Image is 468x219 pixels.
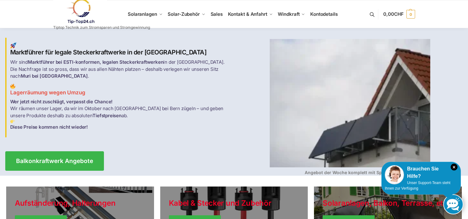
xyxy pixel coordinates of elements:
[10,84,15,89] img: Balkon-Terrassen-Kraftwerke 2
[21,73,88,79] strong: Muri bei [GEOGRAPHIC_DATA]
[228,11,267,17] span: Kontakt & Anfahrt
[270,39,430,167] img: Balkon-Terrassen-Kraftwerke 4
[383,11,403,17] span: 0,00
[308,0,340,28] a: Kontodetails
[165,0,208,28] a: Solar-Zubehör
[305,170,395,175] strong: Angebot der Woche komplett mit Speicher
[385,181,450,191] span: Unser Support-Team steht Ihnen zur Verfügung
[275,0,308,28] a: Windkraft
[310,11,338,17] span: Kontodetails
[16,158,93,164] span: Balkonkraftwerk Angebote
[10,98,230,131] p: Wir räumen unser Lager, da wir im Oktober nach [GEOGRAPHIC_DATA] bei Bern zügeln – und geben unse...
[92,113,121,118] strong: Tiefstpreisen
[53,26,150,29] p: Tiptop Technik zum Stromsparen und Stromgewinnung
[385,165,404,184] img: Customer service
[211,11,223,17] span: Sales
[10,59,230,80] p: Wir sind in der [GEOGRAPHIC_DATA]. Die Nachfrage ist so gross, dass wir aus allen Nähten platzen ...
[208,0,225,28] a: Sales
[10,119,15,124] img: Balkon-Terrassen-Kraftwerke 3
[406,10,415,19] span: 0
[278,11,299,17] span: Windkraft
[10,124,88,130] strong: Diese Preise kommen nicht wieder!
[10,42,230,56] h2: Marktführer für legale Steckerkraftwerke in der [GEOGRAPHIC_DATA]
[451,164,457,170] i: Schließen
[383,5,415,24] a: 0,00CHF 0
[5,151,104,171] a: Balkonkraftwerk Angebote
[10,42,16,49] img: Balkon-Terrassen-Kraftwerke 1
[10,84,230,97] h3: Lagerräumung wegen Umzug
[168,11,200,17] span: Solar-Zubehör
[10,99,113,105] strong: Wer jetzt nicht zuschlägt, verpasst die Chance!
[28,59,163,65] strong: Marktführer bei ESTI-konformen, legalen Steckerkraftwerken
[225,0,275,28] a: Kontakt & Anfahrt
[385,165,457,180] div: Brauchen Sie Hilfe?
[394,11,404,17] span: CHF
[128,11,157,17] span: Solaranlagen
